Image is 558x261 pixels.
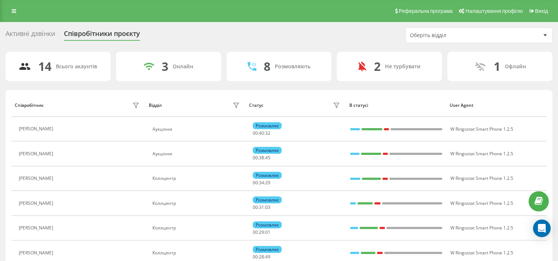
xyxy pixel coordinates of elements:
[253,122,282,129] div: Розмовляє
[374,59,381,73] div: 2
[19,176,55,181] div: [PERSON_NAME]
[253,196,282,203] div: Розмовляє
[265,130,270,136] span: 32
[152,151,241,156] div: Аукціони
[265,204,270,210] span: 03
[253,147,282,154] div: Розмовляє
[253,205,270,210] div: : :
[19,201,55,206] div: [PERSON_NAME]
[19,250,55,255] div: [PERSON_NAME]
[265,229,270,235] span: 01
[253,155,258,161] span: 00
[259,229,264,235] span: 29
[253,172,282,179] div: Розмовляє
[253,131,270,136] div: : :
[152,225,241,231] div: Коллцентр
[535,8,548,14] span: Вихід
[265,254,270,260] span: 49
[64,30,140,41] div: Співробітники проєкту
[253,155,270,160] div: : :
[38,59,51,73] div: 14
[253,254,258,260] span: 00
[450,225,513,231] span: W Ringostat Smart Phone 1.2.5
[173,64,193,70] div: Онлайн
[152,127,241,132] div: Аукціони
[253,246,282,253] div: Розмовляє
[265,155,270,161] span: 45
[385,64,421,70] div: Не турбувати
[259,204,264,210] span: 31
[275,64,310,70] div: Розмовляють
[152,250,241,255] div: Коллцентр
[450,151,513,157] span: W Ringostat Smart Phone 1.2.5
[6,30,55,41] div: Активні дзвінки
[494,59,500,73] div: 1
[253,254,270,260] div: : :
[149,103,162,108] div: Відділ
[19,126,55,131] div: [PERSON_NAME]
[19,151,55,156] div: [PERSON_NAME]
[465,8,523,14] span: Налаштування профілю
[56,64,97,70] div: Всього акаунтів
[15,103,44,108] div: Співробітник
[265,180,270,186] span: 29
[259,130,264,136] span: 40
[19,225,55,231] div: [PERSON_NAME]
[259,254,264,260] span: 28
[152,201,241,206] div: Коллцентр
[249,103,263,108] div: Статус
[152,176,241,181] div: Коллцентр
[410,32,498,39] div: Оберіть відділ
[259,155,264,161] span: 38
[450,200,513,206] span: W Ringostat Smart Phone 1.2.5
[253,230,270,235] div: : :
[253,130,258,136] span: 00
[253,180,258,186] span: 00
[253,180,270,185] div: : :
[162,59,168,73] div: 3
[450,126,513,132] span: W Ringostat Smart Phone 1.2.5
[264,59,270,73] div: 8
[253,204,258,210] span: 00
[259,180,264,186] span: 34
[253,221,282,228] div: Розмовляє
[450,175,513,181] span: W Ringostat Smart Phone 1.2.5
[450,103,543,108] div: User Agent
[349,103,443,108] div: В статусі
[505,64,526,70] div: Офлайн
[450,250,513,256] span: W Ringostat Smart Phone 1.2.5
[533,220,551,237] div: Open Intercom Messenger
[399,8,453,14] span: Реферальна програма
[253,229,258,235] span: 00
